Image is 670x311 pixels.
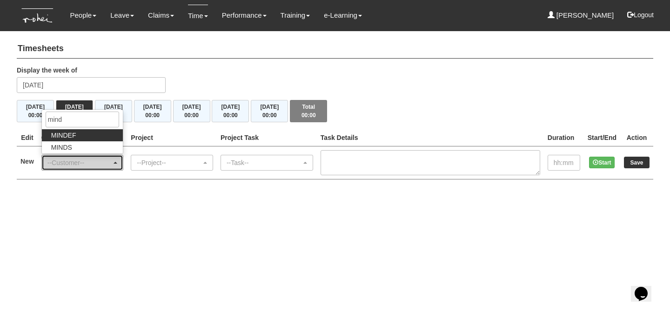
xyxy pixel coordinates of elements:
[17,100,653,122] div: Timesheet Week Summary
[95,100,132,122] button: [DATE]00:00
[262,112,277,119] span: 00:00
[223,112,238,119] span: 00:00
[17,66,77,75] label: Display the week of
[134,100,171,122] button: [DATE]00:00
[28,112,43,119] span: 00:00
[17,40,653,59] h4: Timesheets
[145,112,160,119] span: 00:00
[51,143,72,152] span: MINDS
[324,5,362,26] a: e-Learning
[131,155,213,171] button: --Project--
[110,5,134,26] a: Leave
[51,131,76,140] span: MINDEF
[620,129,653,146] th: Action
[317,129,544,146] th: Task Details
[290,100,327,122] button: Total00:00
[148,5,174,26] a: Claims
[301,112,316,119] span: 00:00
[548,5,614,26] a: [PERSON_NAME]
[621,4,660,26] button: Logout
[41,155,124,171] button: --Customer--
[46,112,120,127] input: Search
[173,100,210,122] button: [DATE]00:00
[227,158,301,167] div: --Task--
[217,129,317,146] th: Project Task
[281,5,310,26] a: Training
[56,100,93,122] button: [DATE]00:00
[548,155,580,171] input: hh:mm
[251,100,288,122] button: [DATE]00:00
[188,5,208,26] a: Time
[544,129,584,146] th: Duration
[212,100,249,122] button: [DATE]00:00
[17,129,38,146] th: Edit
[137,158,201,167] div: --Project--
[38,129,127,146] th: Client
[17,100,54,122] button: [DATE]00:00
[70,5,96,26] a: People
[127,129,217,146] th: Project
[589,157,615,168] button: Start
[20,157,34,166] label: New
[184,112,199,119] span: 00:00
[631,274,661,302] iframe: chat widget
[222,5,267,26] a: Performance
[584,129,620,146] th: Start/End
[47,158,112,167] div: --Customer--
[624,157,650,168] input: Save
[221,155,313,171] button: --Task--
